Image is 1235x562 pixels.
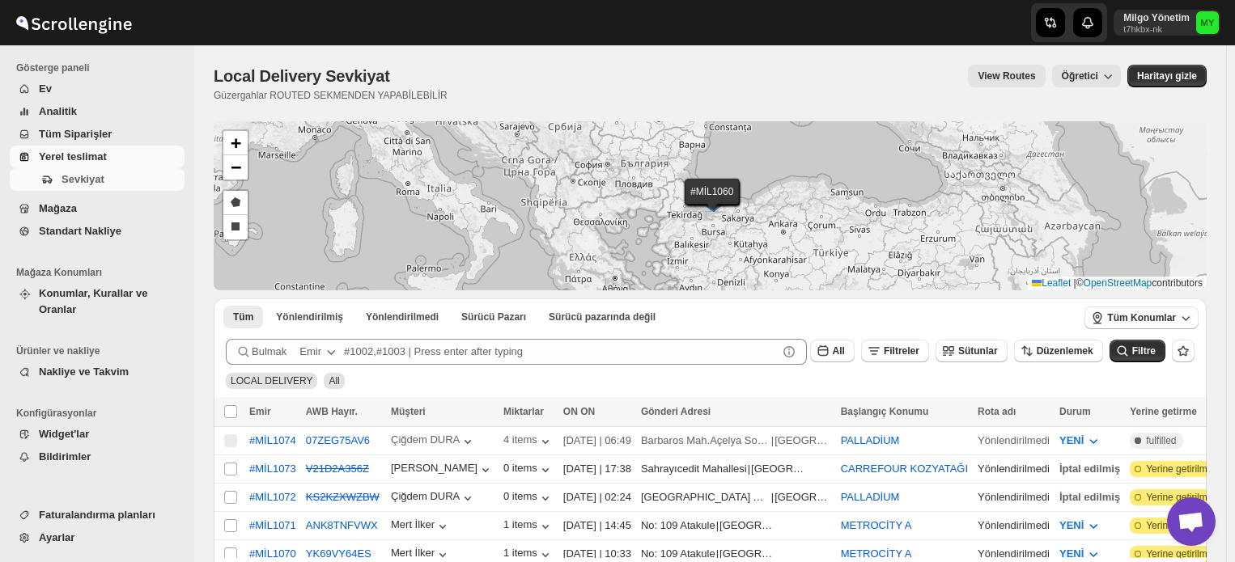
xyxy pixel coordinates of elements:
[503,433,554,450] button: 4 items
[1114,10,1220,36] button: User menu
[1137,70,1197,82] span: Haritayı gizle
[391,433,476,450] button: Çiğdem DURA
[700,192,724,210] img: Marker
[699,193,724,211] img: Marker
[563,406,595,417] span: ON ON
[1196,11,1219,34] span: Milgo Yönetim
[563,433,631,449] div: [DATE] | 06:49
[39,287,147,315] span: Konumlar, Kurallar ve Oranlar
[641,518,715,534] div: No: 109 Atakule
[641,461,747,477] div: Sahrayıcedit Mahallesi
[978,433,1050,449] div: Yönlendirilmedi
[39,202,77,214] span: Mağaza
[249,406,271,417] span: Emir
[10,100,185,123] button: Analitik
[1062,70,1098,82] span: Öğretici
[1146,491,1228,504] span: Yerine getirilmemiş
[16,407,186,420] span: Konfigürasyonlar
[391,490,476,506] div: Çiğdem DURA
[10,446,185,468] button: Bildirimler
[563,518,631,534] div: [DATE] | 14:45
[252,344,286,360] span: Bulmak
[1074,277,1076,289] span: |
[563,546,631,562] div: [DATE] | 10:33
[641,489,831,505] div: |
[39,531,74,543] span: Ayarlar
[306,491,380,503] button: KS2KZXWZBW
[10,423,185,446] button: Widget'lar
[841,434,900,446] button: PALLADİUM
[936,340,1008,362] button: Sütunlar
[10,504,185,526] button: Faturalandırma planları
[1130,406,1197,417] span: Yerine getirme
[841,406,929,417] span: Başlangıç Konumu
[833,345,845,357] span: All
[391,406,426,417] span: Müşteri
[1123,11,1190,24] p: Milgo Yönetim
[306,547,371,560] button: YK69VY64ES
[1084,277,1152,289] a: OpenStreetMap
[1110,340,1165,362] button: Filtre
[1107,311,1176,324] span: Tüm Konumlar
[641,489,770,505] div: [GEOGRAPHIC_DATA] Açelya Sokak Ağaoğlu Moontown Sitesi A1-2 Blok D:8
[1146,547,1228,560] span: Yerine getirilmemiş
[249,519,296,531] div: #MİL1071
[1059,547,1084,560] span: YENİ
[641,406,711,417] span: Gönderi Adresi
[1059,406,1091,417] span: Durum
[978,461,1050,477] div: Yönlendirilmedi
[1146,463,1228,475] span: Yerine getirilmemiş
[10,78,185,100] button: Ev
[231,375,312,387] span: LOCAL DELIVERY
[539,306,665,328] button: Un-claimable
[1059,489,1120,505] div: İptal edilmiş
[391,462,494,478] div: [PERSON_NAME]
[641,546,715,562] div: No: 109 Atakule
[1028,277,1207,290] div: © contributors
[391,518,451,535] button: Mert İlker
[39,150,107,163] span: Yerel teslimat
[223,306,263,328] button: All
[1127,65,1207,87] button: Map action label
[1132,345,1156,357] span: Filtre
[1059,434,1084,446] span: YENİ
[810,340,855,362] button: All
[968,65,1045,87] button: view route
[775,433,831,449] div: [GEOGRAPHIC_DATA]
[841,519,912,531] button: METROCİTY A
[306,434,370,446] button: 07ZEG75AV6
[233,311,253,323] span: Tüm
[563,489,631,505] div: [DATE] | 02:24
[1146,519,1228,532] span: Yerine getirilmemiş
[701,192,725,209] img: Marker
[503,490,554,506] div: 0 items
[1014,340,1103,362] button: Düzenlemek
[1146,434,1176,447] span: fulfilled
[39,509,155,521] span: Faturalandırma planları
[249,491,296,503] button: #MİL1072
[503,406,544,417] span: Miktarlar
[503,462,554,478] button: 0 items
[884,345,919,357] span: Filtreler
[841,547,912,560] button: METROCİTY A
[306,463,369,475] s: V21D2A356Z
[16,344,186,357] span: Ürünler ve nakliye
[231,157,241,177] span: −
[249,463,296,475] button: #MİL1073
[503,518,554,535] div: 1 items
[563,461,631,477] div: [DATE] | 17:38
[1032,277,1071,289] a: Leaflet
[549,311,656,323] span: Sürücü pazarında değil
[978,546,1050,562] div: Yönlendirilmedi
[461,311,526,323] span: Sürücü Pazarı
[39,225,121,237] span: Standart Nakliye
[10,361,185,383] button: Nakliye ve Takvim
[641,461,831,477] div: |
[1084,306,1199,329] button: Tüm Konumlar
[16,61,186,74] span: Gösterge paneli
[306,406,358,417] span: AWB Hayır.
